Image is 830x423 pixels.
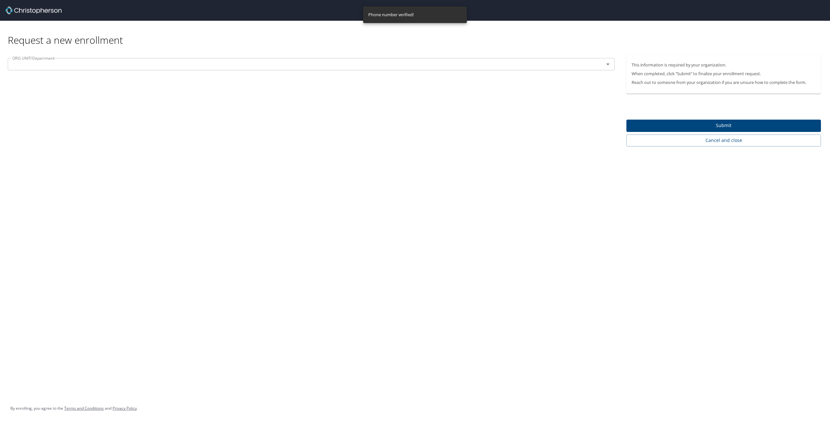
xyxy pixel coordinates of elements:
p: This information is required by your organization. [632,62,816,68]
button: Cancel and close [626,135,821,147]
div: Phone number verified! [368,8,414,21]
div: By enrolling, you agree to the and . [10,400,138,417]
a: Privacy Policy [113,405,137,411]
div: Request a new enrollment [8,21,826,46]
img: cbt logo [5,6,62,14]
span: Cancel and close [632,136,816,145]
p: Reach out to someone from your organization if you are unsure how to complete the form. [632,79,816,86]
button: Open [603,60,612,69]
p: When completed, click “Submit” to finalize your enrollment request. [632,71,816,77]
a: Terms and Conditions [64,405,104,411]
button: Submit [626,120,821,132]
span: Submit [632,122,816,130]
